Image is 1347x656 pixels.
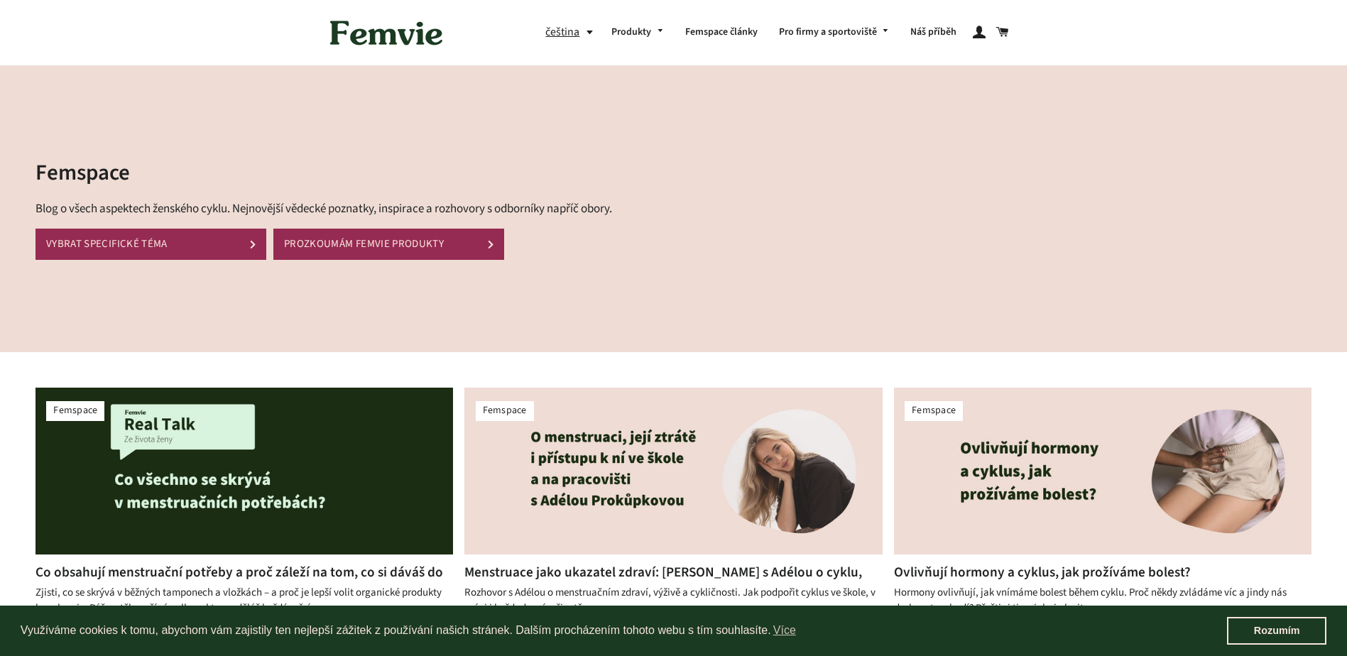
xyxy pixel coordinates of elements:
[483,403,527,417] a: Femspace
[36,585,453,631] div: Zjisti, co se skrývá v běžných tamponech a vložkách – a proč je lepší volit organické produkty be...
[601,14,675,51] a: Produkty
[768,14,900,51] a: Pro firmy a sportoviště
[36,199,788,219] p: Blog o všech aspektech ženského cyklu. Nejnovější vědecké poznatky, inspirace a rozhovory s odbor...
[894,585,1311,631] div: Hormony ovlivňují, jak vnímáme bolest během cyklu. Proč někdy zvládáme víc a jindy nás drobnost r...
[675,14,768,51] a: Femspace články
[894,388,1311,554] img: Ovlivňují hormony a cyklus, jak prožíváme bolest?
[53,403,97,417] a: Femspace
[273,229,504,259] a: PROZKOUMÁM FEMVIE PRODUKTY
[36,388,453,554] img: Co obsahují menstruační potřeby a proč záleží na tom, co si dáváš do těla?
[21,620,1227,641] span: Využíváme cookies k tomu, abychom vám zajistily ten nejlepší zážitek z používání našich stránek. ...
[464,585,882,631] div: Rozhovor s Adélou o menstruačním zdraví, výživě a cykličnosti. Jak podpořit cyklus ve škole, v pr...
[912,403,956,417] a: Femspace
[894,562,1191,582] a: Ovlivňují hormony a cyklus, jak prožíváme bolest?
[900,14,967,51] a: Náš příběh
[1227,617,1326,645] a: dismiss cookie message
[545,23,601,42] button: čeština
[771,620,798,641] a: learn more about cookies
[36,158,788,188] h2: Femspace
[36,229,266,259] a: VYBRAT SPECIFICKÉ TÉMA
[464,388,882,554] img: Menstruace jako ukazatel zdraví: Rozhovor s Adélou o cyklu, stravě a podpoře ve škole i v práci
[322,11,450,55] img: Femvie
